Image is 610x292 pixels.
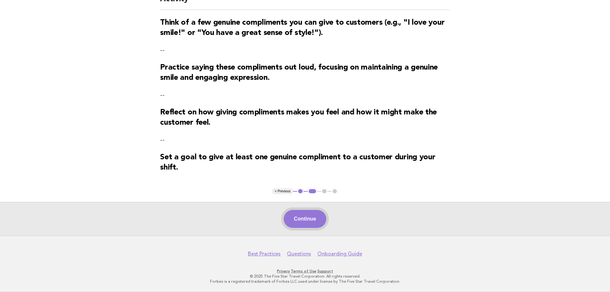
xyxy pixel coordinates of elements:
[287,251,311,257] a: Questions
[272,188,293,195] button: < Previous
[248,251,281,257] a: Best Practices
[317,269,333,273] a: Support
[160,136,450,145] p: --
[109,274,501,279] p: © 2025 The Five Star Travel Corporation. All rights reserved.
[308,188,317,195] button: 2
[109,269,501,274] p: · ·
[160,91,450,100] p: --
[160,19,444,37] strong: Think of a few genuine compliments you can give to customers (e.g., "I love your smile!" or "You ...
[317,251,362,257] a: Onboarding Guide
[160,64,438,82] strong: Practice saying these compliments out loud, focusing on maintaining a genuine smile and engaging ...
[297,188,304,195] button: 1
[160,46,450,55] p: --
[160,109,437,127] strong: Reflect on how giving compliments makes you feel and how it might make the customer feel.
[284,210,326,228] button: Continue
[291,269,316,273] a: Terms of Use
[277,269,290,273] a: Privacy
[109,279,501,284] p: Forbes is a registered trademark of Forbes LLC used under license by The Five Star Travel Corpora...
[160,154,435,171] strong: Set a goal to give at least one genuine compliment to a customer during your shift.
